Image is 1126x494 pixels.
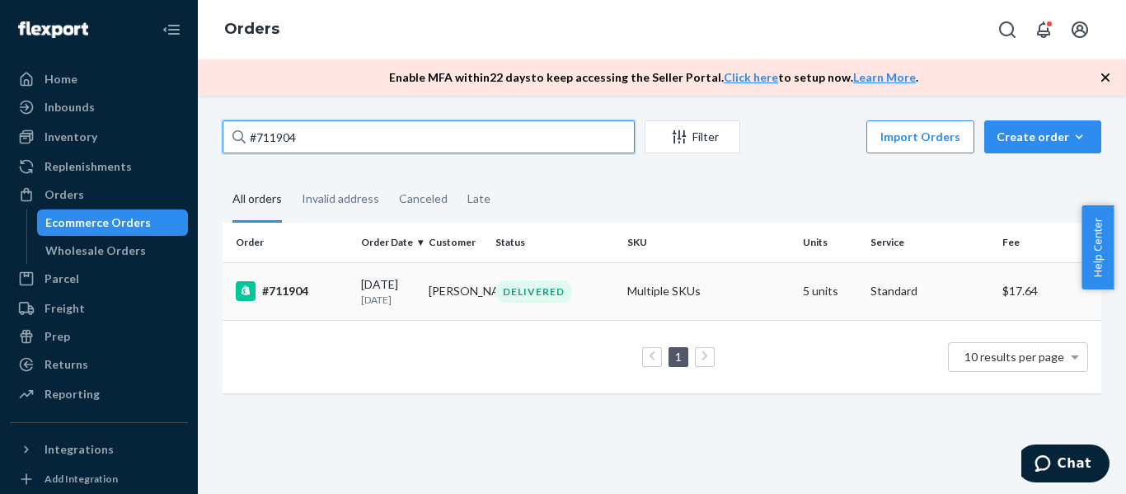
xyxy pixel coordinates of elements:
a: Orders [224,20,279,38]
div: Canceled [399,177,448,220]
td: Multiple SKUs [621,262,796,320]
div: Inventory [45,129,97,145]
td: $17.64 [996,262,1101,320]
div: Freight [45,300,85,317]
a: Add Integration [10,469,188,489]
p: [DATE] [361,293,415,307]
p: Standard [870,283,989,299]
button: Filter [645,120,740,153]
a: Ecommerce Orders [37,209,189,236]
div: Parcel [45,271,79,287]
a: Wholesale Orders [37,238,189,264]
a: Page 1 is your current page [672,350,685,364]
th: Service [864,223,996,262]
td: 5 units [796,262,864,320]
div: Reporting [45,386,100,402]
div: Replenishments [45,158,132,175]
th: Order [223,223,354,262]
div: Ecommerce Orders [45,214,151,231]
div: Orders [45,186,84,203]
th: Order Date [354,223,422,262]
button: Integrations [10,436,188,463]
a: Inventory [10,124,188,150]
div: Wholesale Orders [45,242,146,259]
input: Search orders [223,120,635,153]
th: Status [489,223,621,262]
ol: breadcrumbs [211,6,293,54]
a: Replenishments [10,153,188,180]
div: [DATE] [361,276,415,307]
div: Filter [645,129,739,145]
img: Flexport logo [18,21,88,38]
button: Import Orders [866,120,974,153]
div: DELIVERED [495,280,572,303]
th: Units [796,223,864,262]
a: Freight [10,295,188,322]
div: Returns [45,356,88,373]
button: Create order [984,120,1101,153]
a: Home [10,66,188,92]
th: SKU [621,223,796,262]
div: Add Integration [45,472,118,486]
div: Late [467,177,490,220]
a: Reporting [10,381,188,407]
p: Enable MFA within 22 days to keep accessing the Seller Portal. to setup now. . [389,69,918,86]
div: Inbounds [45,99,95,115]
div: Customer [429,235,483,249]
button: Open account menu [1063,13,1096,46]
button: Open notifications [1027,13,1060,46]
td: [PERSON_NAME] [422,262,490,320]
div: Invalid address [302,177,379,220]
a: Inbounds [10,94,188,120]
a: Learn More [853,70,916,84]
button: Help Center [1081,205,1114,289]
div: All orders [232,177,282,223]
a: Orders [10,181,188,208]
div: Prep [45,328,70,345]
button: Open Search Box [991,13,1024,46]
iframe: Opens a widget where you can chat to one of our agents [1021,445,1110,486]
div: Home [45,71,77,87]
div: #711904 [236,281,348,301]
a: Returns [10,351,188,378]
th: Fee [996,223,1101,262]
div: Integrations [45,441,114,458]
a: Parcel [10,266,188,292]
a: Prep [10,323,188,350]
span: 10 results per page [964,350,1064,364]
a: Click here [724,70,778,84]
div: Create order [997,129,1089,145]
button: Close Navigation [155,13,188,46]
